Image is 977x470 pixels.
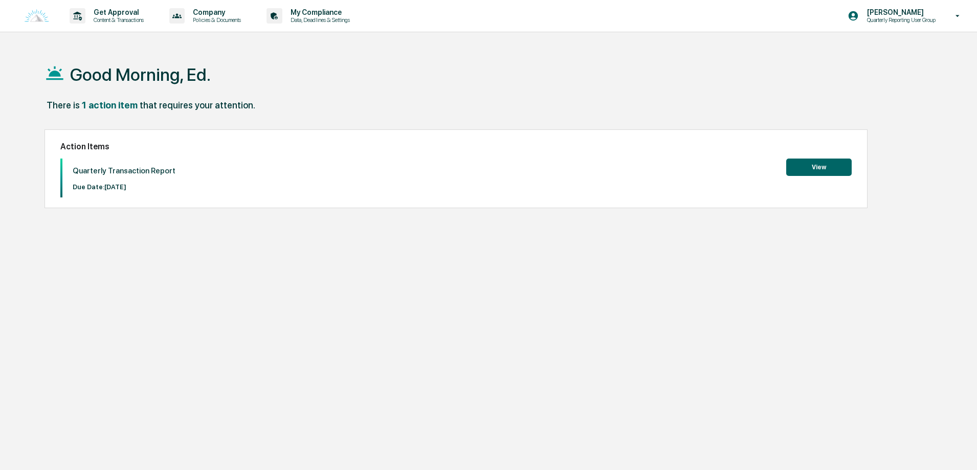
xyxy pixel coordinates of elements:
[82,100,138,110] div: 1 action item
[786,162,852,171] a: View
[185,8,246,16] p: Company
[859,8,941,16] p: [PERSON_NAME]
[70,64,211,85] h1: Good Morning, Ed.
[60,142,852,151] h2: Action Items
[859,16,941,24] p: Quarterly Reporting User Group
[282,8,355,16] p: My Compliance
[85,8,149,16] p: Get Approval
[185,16,246,24] p: Policies & Documents
[282,16,355,24] p: Data, Deadlines & Settings
[25,9,49,23] img: logo
[140,100,255,110] div: that requires your attention.
[786,159,852,176] button: View
[73,183,175,191] p: Due Date: [DATE]
[47,100,80,110] div: There is
[73,166,175,175] p: Quarterly Transaction Report
[85,16,149,24] p: Content & Transactions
